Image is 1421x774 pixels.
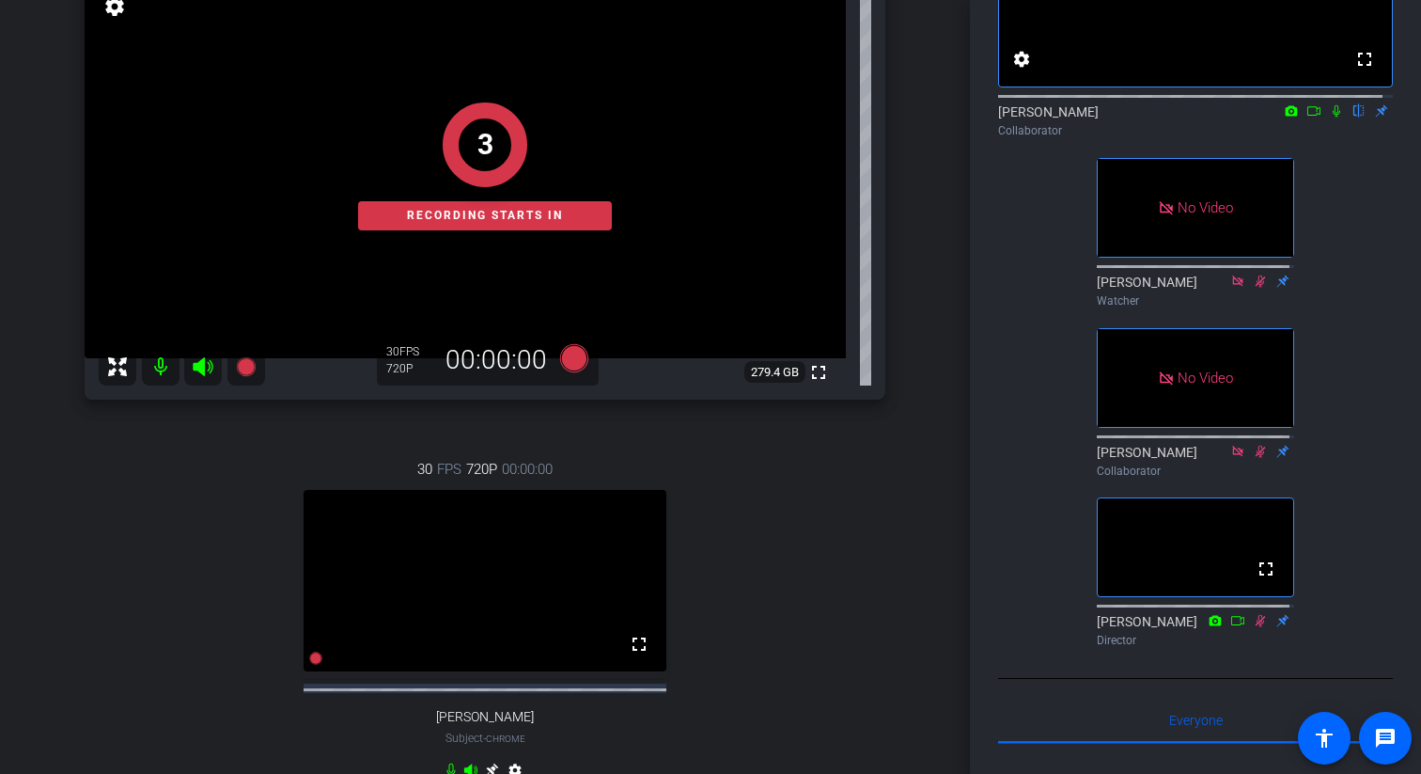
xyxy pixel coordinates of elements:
[1313,727,1335,750] mat-icon: accessibility
[1353,48,1376,71] mat-icon: fullscreen
[1097,463,1294,480] div: Collaborator
[1097,273,1294,309] div: [PERSON_NAME]
[628,633,650,656] mat-icon: fullscreen
[998,103,1393,139] div: [PERSON_NAME]
[1097,612,1294,649] div: [PERSON_NAME]
[437,459,461,480] span: FPS
[1169,714,1223,727] span: Everyone
[1255,558,1277,580] mat-icon: fullscreen
[1010,48,1033,71] mat-icon: settings
[483,732,486,745] span: -
[486,734,525,744] span: Chrome
[1374,727,1397,750] mat-icon: message
[1178,199,1233,216] span: No Video
[1097,292,1294,309] div: Watcher
[445,730,525,747] span: Subject
[1097,443,1294,480] div: [PERSON_NAME]
[1178,369,1233,386] span: No Video
[477,123,493,166] div: 3
[1348,102,1370,118] mat-icon: flip
[502,459,553,480] span: 00:00:00
[417,459,432,480] span: 30
[998,122,1393,139] div: Collaborator
[466,459,497,480] span: 720P
[436,709,534,725] span: [PERSON_NAME]
[1097,632,1294,649] div: Director
[358,201,612,230] div: Recording starts in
